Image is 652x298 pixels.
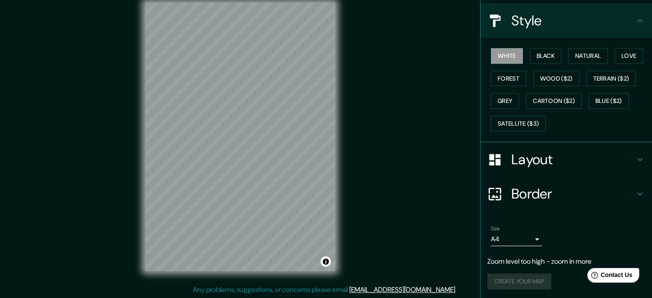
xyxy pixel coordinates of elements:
div: Border [481,177,652,211]
button: White [491,48,523,64]
h4: Border [511,185,635,202]
button: Forest [491,71,526,87]
p: Zoom level too high - zoom in more [487,256,645,267]
iframe: Help widget launcher [576,265,643,289]
h4: Style [511,12,635,29]
button: Satellite ($3) [491,116,546,132]
p: Any problems, suggestions, or concerns please email . [193,285,457,295]
button: Blue ($2) [589,93,629,109]
a: [EMAIL_ADDRESS][DOMAIN_NAME] [349,285,455,294]
h4: Layout [511,151,635,168]
button: Black [530,48,562,64]
button: Wood ($2) [533,71,580,87]
button: Terrain ($2) [586,71,636,87]
button: Grey [491,93,519,109]
div: Style [481,3,652,38]
div: Layout [481,142,652,177]
button: Natural [568,48,608,64]
div: . [458,285,460,295]
div: . [457,285,458,295]
button: Love [615,48,643,64]
label: Size [491,225,500,232]
div: A4 [491,232,542,246]
canvas: Map [145,3,335,271]
button: Toggle attribution [321,256,331,267]
button: Cartoon ($2) [526,93,582,109]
